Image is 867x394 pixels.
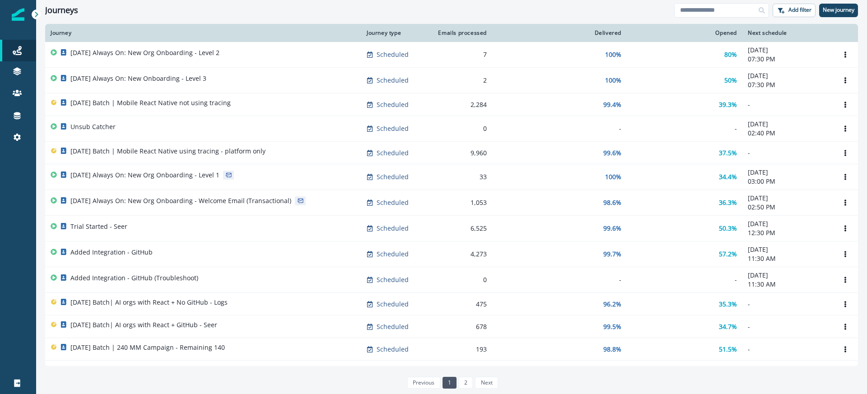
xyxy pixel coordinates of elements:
p: 34.7% [719,322,737,331]
p: [DATE] Batch | Mobile React Native not using tracing [70,98,231,107]
p: 12:30 PM [748,228,827,237]
button: Options [838,247,853,261]
div: 475 [434,300,487,309]
a: [DATE] Batch| AI orgs with React + GitHub - SeerScheduled67899.5%34.7%-Options [45,315,858,338]
button: Options [838,48,853,61]
p: Scheduled [377,250,409,259]
button: Options [838,74,853,87]
p: 98.6% [603,198,621,207]
p: 99.4% [603,100,621,109]
p: Scheduled [377,76,409,85]
p: [DATE] [748,194,827,203]
p: 03:00 PM [748,177,827,186]
ul: Pagination [405,377,498,389]
p: Trial Started - Seer [70,222,127,231]
div: - [632,275,737,284]
p: 99.6% [603,148,621,158]
p: [DATE] [748,271,827,280]
p: 11:30 AM [748,254,827,263]
a: [DATE] Always On: New Onboarding - Level 3Scheduled2100%50%[DATE]07:30 PMOptions [45,68,858,93]
a: Page 1 is your current page [443,377,457,389]
p: 11:30 AM [748,280,827,289]
div: Journey [51,29,356,37]
p: Add filter [788,7,811,13]
p: Scheduled [377,300,409,309]
div: 33 [434,172,487,181]
p: [DATE] Batch | Errors & Tracing Power User - No GitHub (Logs Nudge) [70,366,281,375]
p: [DATE] [748,219,827,228]
p: [DATE] [748,120,827,129]
button: Options [838,222,853,235]
p: 100% [605,76,621,85]
p: [DATE] [748,168,827,177]
p: New journey [823,7,854,13]
div: 9,960 [434,148,487,158]
div: 7 [434,50,487,59]
p: 34.4% [719,172,737,181]
div: Next schedule [748,29,827,37]
p: Scheduled [377,345,409,354]
p: 07:30 PM [748,80,827,89]
div: Opened [632,29,737,37]
p: Added Integration - GitHub [70,248,153,257]
p: 96.2% [603,300,621,309]
p: Scheduled [377,172,409,181]
p: 39.3% [719,100,737,109]
p: Scheduled [377,148,409,158]
div: 0 [434,124,487,133]
p: 51.5% [719,345,737,354]
button: Options [838,122,853,135]
p: Scheduled [377,124,409,133]
button: Options [838,365,853,379]
p: 02:40 PM [748,129,827,138]
a: [DATE] Always On: New Org Onboarding - Level 1Scheduled33100%34.4%[DATE]03:00 PMOptions [45,164,858,190]
p: 50% [724,76,737,85]
a: [DATE] Batch | Errors & Tracing Power User - No GitHub (Logs Nudge)Scheduled3,51596.5%35.9%-Options [45,361,858,383]
a: Trial Started - SeerScheduled6,52599.6%50.3%[DATE]12:30 PMOptions [45,216,858,241]
p: [DATE] Batch | Mobile React Native using tracing - platform only [70,147,266,156]
a: [DATE] Batch | Mobile React Native using tracing - platform onlyScheduled9,96099.6%37.5%-Options [45,142,858,164]
p: Added Integration - GitHub (Troubleshoot) [70,273,198,283]
div: Delivered [498,29,621,37]
p: Scheduled [377,322,409,331]
div: Journey type [367,29,424,37]
p: Unsub Catcher [70,122,116,131]
div: - [498,275,621,284]
button: Options [838,273,853,287]
p: Scheduled [377,275,409,284]
p: 100% [605,172,621,181]
p: Scheduled [377,100,409,109]
p: 57.2% [719,250,737,259]
div: 2 [434,76,487,85]
p: [DATE] Always On: New Org Onboarding - Welcome Email (Transactional) [70,196,291,205]
a: Page 2 [459,377,473,389]
div: 1,053 [434,198,487,207]
p: 36.3% [719,198,737,207]
a: Next page [475,377,498,389]
p: Scheduled [377,224,409,233]
a: [DATE] Batch| AI orgs with React + No GitHub - LogsScheduled47596.2%35.3%-Options [45,293,858,315]
p: 99.6% [603,224,621,233]
h1: Journeys [45,5,78,15]
div: - [498,124,621,133]
p: [DATE] Batch| AI orgs with React + No GitHub - Logs [70,298,228,307]
p: 37.5% [719,148,737,158]
a: [DATE] Always On: New Org Onboarding - Welcome Email (Transactional)Scheduled1,05398.6%36.3%[DATE... [45,190,858,216]
a: Added Integration - GitHubScheduled4,27399.7%57.2%[DATE]11:30 AMOptions [45,241,858,267]
div: 0 [434,275,487,284]
p: [DATE] Batch| AI orgs with React + GitHub - Seer [70,320,217,329]
div: 193 [434,345,487,354]
p: 100% [605,50,621,59]
div: 2,284 [434,100,487,109]
button: Options [838,170,853,184]
button: Options [838,146,853,160]
p: [DATE] Always On: New Org Onboarding - Level 1 [70,171,219,180]
a: [DATE] Batch | 240 MM Campaign - Remaining 140Scheduled19398.8%51.5%-Options [45,338,858,361]
p: 98.8% [603,345,621,354]
button: Options [838,343,853,356]
p: 50.3% [719,224,737,233]
p: [DATE] [748,46,827,55]
p: 99.5% [603,322,621,331]
p: - [748,148,827,158]
button: Options [838,320,853,334]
